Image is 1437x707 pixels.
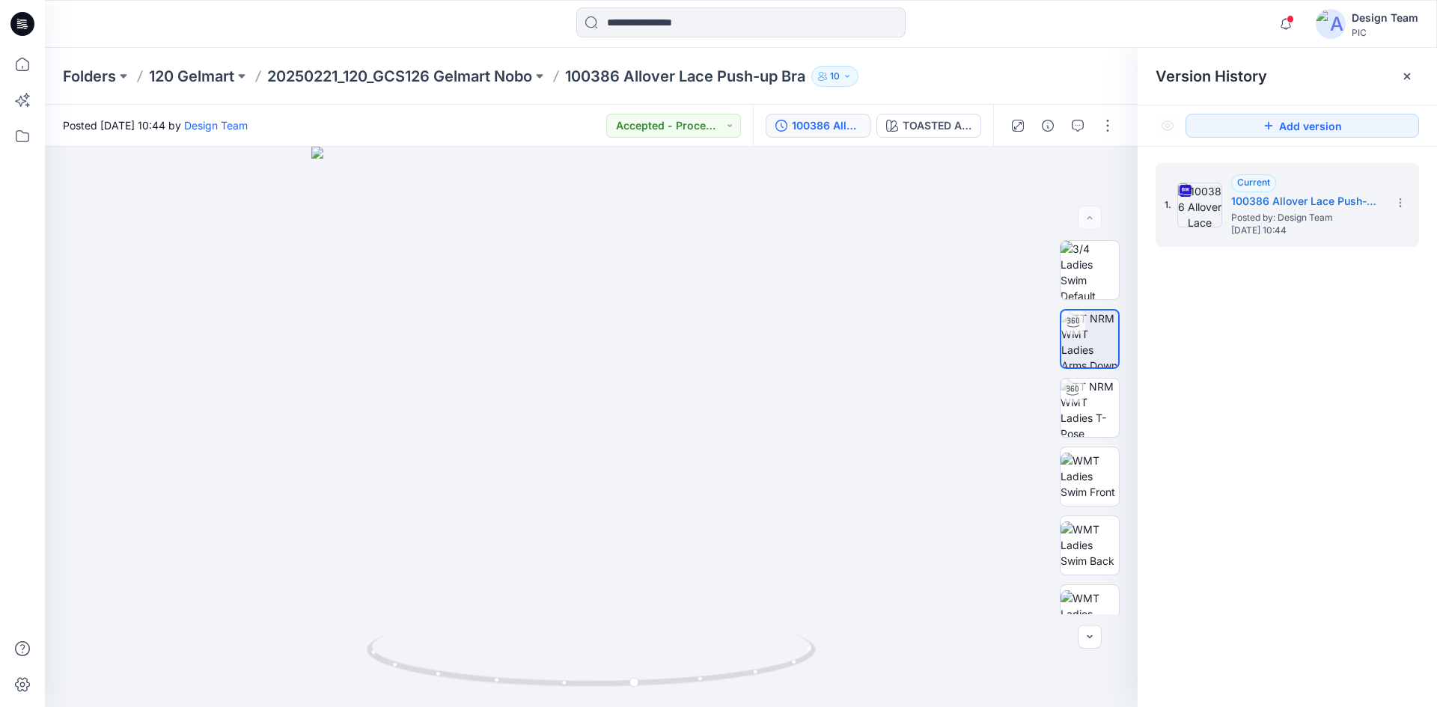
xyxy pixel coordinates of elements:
[1177,183,1222,227] img: 100386 Allover Lace Push-up Bra_V1
[1231,225,1381,236] span: [DATE] 10:44
[1036,114,1060,138] button: Details
[792,117,861,134] div: 100386 Allover Lace Push-up Bra_V1
[63,66,116,87] a: Folders
[766,114,870,138] button: 100386 Allover Lace Push-up Bra_V1
[903,117,971,134] div: TOASTED ALMOND
[1156,114,1180,138] button: Show Hidden Versions
[1061,521,1119,569] img: WMT Ladies Swim Back
[63,117,248,133] span: Posted [DATE] 10:44 by
[149,66,234,87] a: 120 Gelmart
[1061,310,1118,367] img: TT NRM WMT Ladies Arms Down
[1231,192,1381,210] h5: 100386 Allover Lace Push-up Bra_V1
[1401,70,1413,82] button: Close
[1352,27,1418,38] div: PIC
[1237,177,1270,188] span: Current
[1231,210,1381,225] span: Posted by: Design Team
[876,114,981,138] button: TOASTED ALMOND
[267,66,532,87] a: 20250221_120_GCS126 Gelmart Nobo
[1061,453,1119,500] img: WMT Ladies Swim Front
[830,68,840,85] p: 10
[1186,114,1419,138] button: Add version
[811,66,858,87] button: 10
[1316,9,1346,39] img: avatar
[184,119,248,132] a: Design Team
[1061,590,1119,637] img: WMT Ladies Swim Left
[1061,241,1119,299] img: 3/4 Ladies Swim Default
[1165,198,1171,212] span: 1.
[1352,9,1418,27] div: Design Team
[565,66,805,87] p: 100386 Allover Lace Push-up Bra
[1061,379,1119,437] img: TT NRM WMT Ladies T-Pose
[1156,67,1267,85] span: Version History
